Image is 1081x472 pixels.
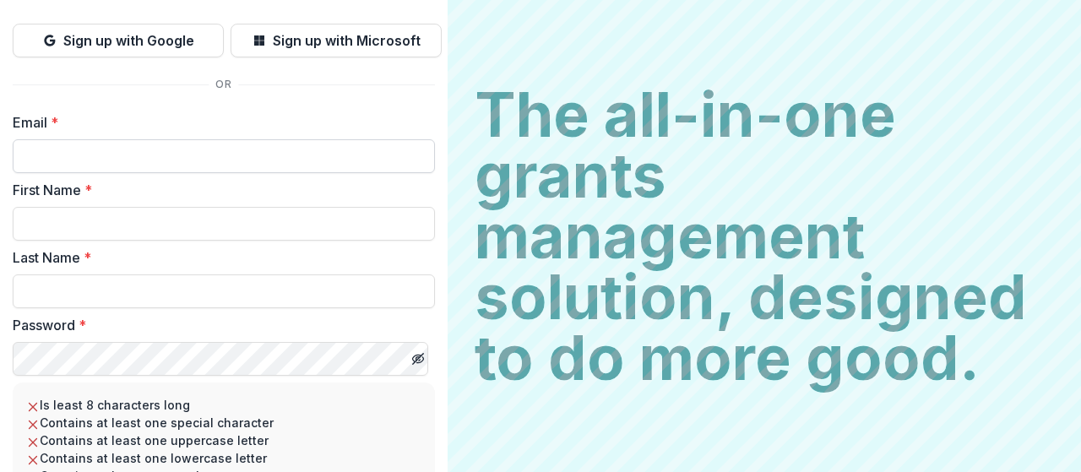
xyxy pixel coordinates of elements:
label: Last Name [13,247,425,268]
button: Sign up with Google [13,24,224,57]
li: Contains at least one uppercase letter [26,431,421,449]
button: Toggle password visibility [405,345,432,372]
li: Is least 8 characters long [26,396,421,414]
label: First Name [13,180,425,200]
li: Contains at least one special character [26,414,421,431]
button: Sign up with Microsoft [231,24,442,57]
li: Contains at least one lowercase letter [26,449,421,467]
label: Password [13,315,425,335]
label: Email [13,112,425,133]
